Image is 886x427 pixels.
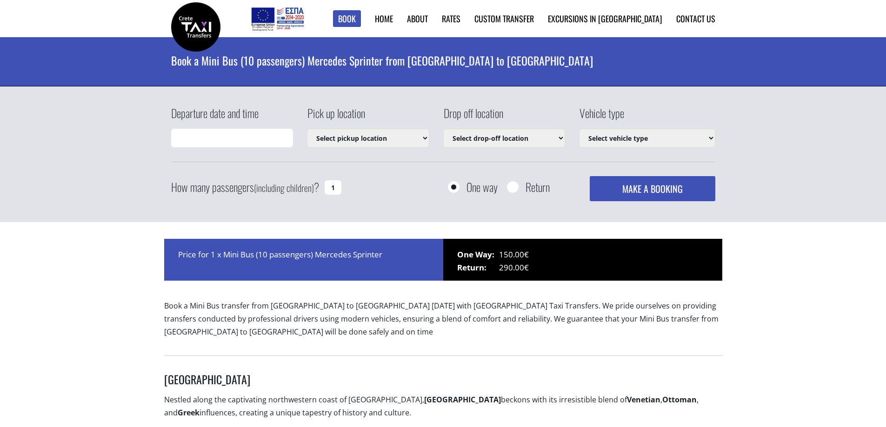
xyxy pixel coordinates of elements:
[164,239,443,281] div: Price for 1 x Mini Bus (10 passengers) Mercedes Sprinter
[164,393,722,427] p: Nestled along the captivating northwestern coast of [GEOGRAPHIC_DATA], beckons with its irresisti...
[466,181,498,193] label: One way
[171,21,220,31] a: Crete Taxi Transfers | Book a Mini Bus transfer from Chania city to Rethymnon city | Crete Taxi T...
[171,2,220,52] img: Crete Taxi Transfers | Book a Mini Bus transfer from Chania city to Rethymnon city | Crete Taxi T...
[579,105,624,129] label: Vehicle type
[442,13,460,25] a: Rates
[254,181,314,195] small: (including children)
[590,176,715,201] button: MAKE A BOOKING
[375,13,393,25] a: Home
[526,181,550,193] label: Return
[171,37,715,84] h1: Book a Mini Bus (10 passengers) Mercedes Sprinter from [GEOGRAPHIC_DATA] to [GEOGRAPHIC_DATA]
[443,239,722,281] div: 150.00€ 290.00€
[250,5,305,33] img: e-bannersEUERDF180X90.jpg
[627,394,660,405] strong: Venetian
[178,407,200,418] strong: Greek
[307,105,365,129] label: Pick up location
[164,372,722,393] h3: [GEOGRAPHIC_DATA]
[164,299,722,346] p: Book a Mini Bus transfer from [GEOGRAPHIC_DATA] to [GEOGRAPHIC_DATA] [DATE] with [GEOGRAPHIC_DATA...
[171,176,319,199] label: How many passengers ?
[443,105,503,129] label: Drop off location
[457,248,499,261] span: One Way:
[662,394,697,405] strong: Ottoman
[548,13,662,25] a: Excursions in [GEOGRAPHIC_DATA]
[676,13,715,25] a: Contact us
[424,394,501,405] strong: [GEOGRAPHIC_DATA]
[171,105,259,129] label: Departure date and time
[333,10,361,27] a: Book
[407,13,428,25] a: About
[457,261,499,274] span: Return:
[474,13,534,25] a: Custom Transfer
